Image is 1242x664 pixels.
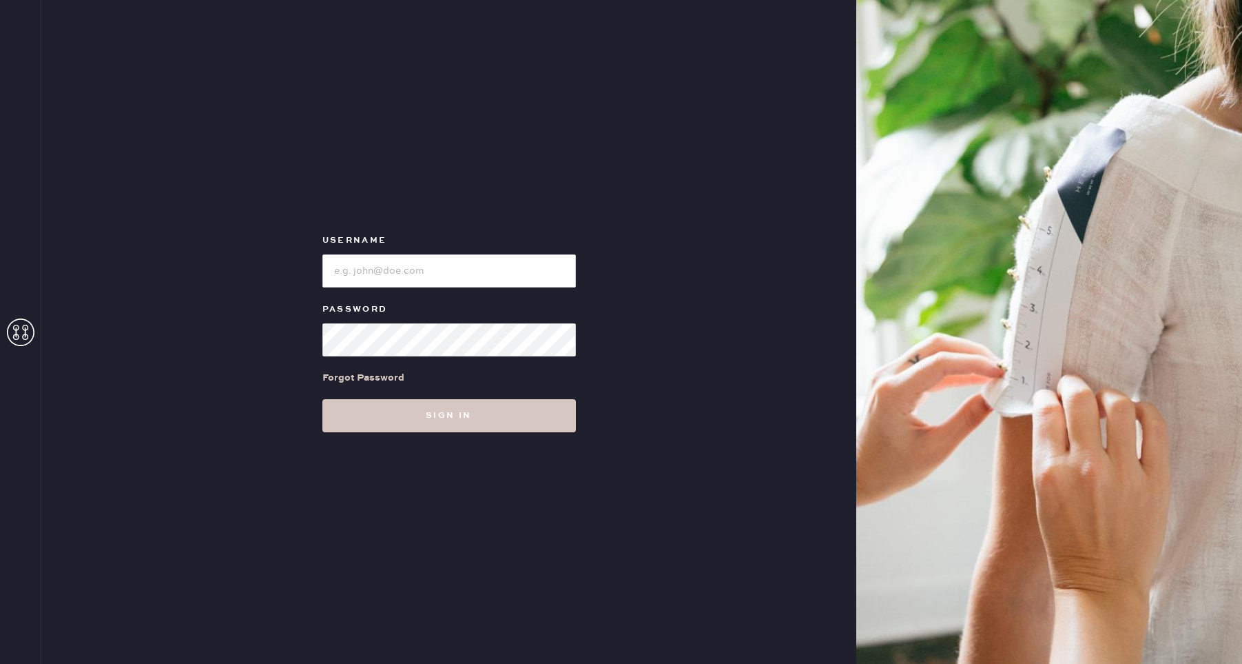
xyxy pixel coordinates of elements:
[322,232,576,249] label: Username
[322,370,404,385] div: Forgot Password
[322,356,404,399] a: Forgot Password
[322,254,576,288] input: e.g. john@doe.com
[322,301,576,318] label: Password
[322,399,576,432] button: Sign in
